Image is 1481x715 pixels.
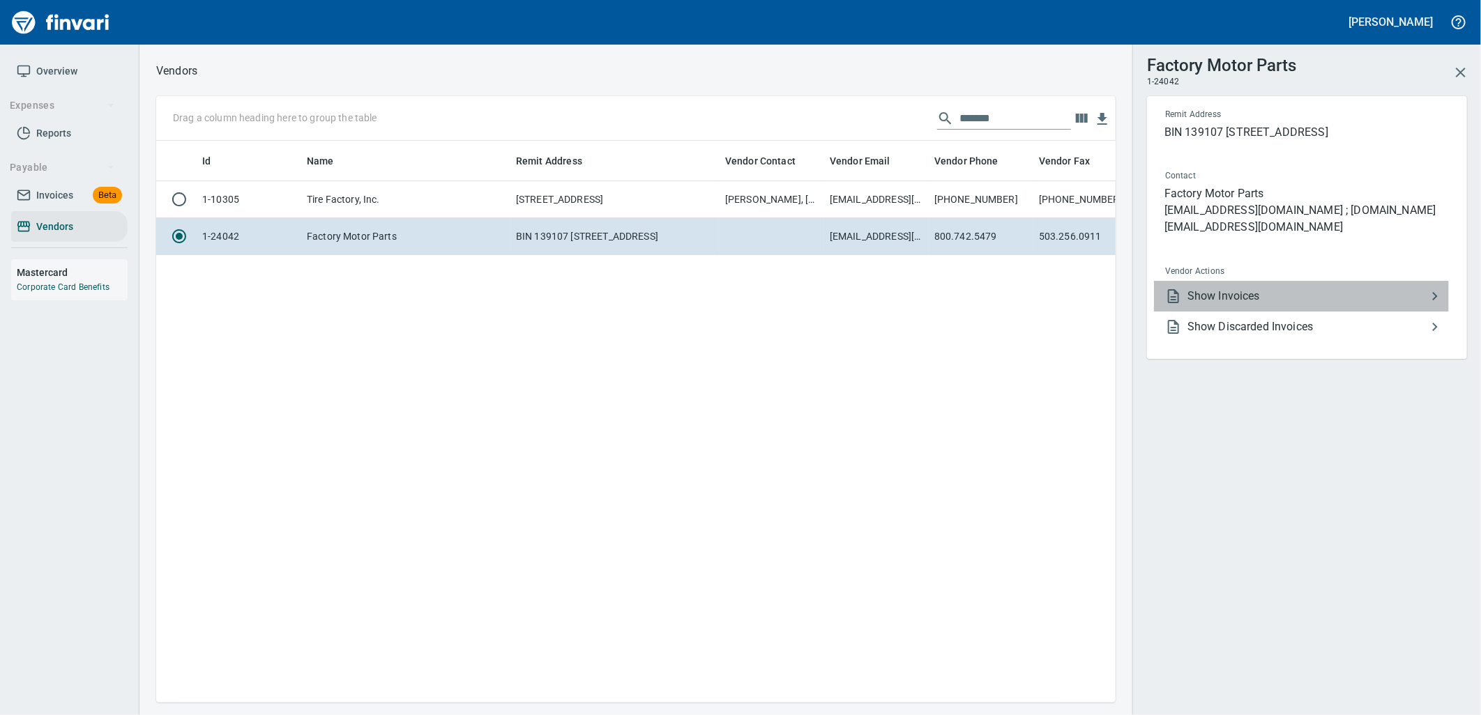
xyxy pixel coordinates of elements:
span: Id [202,153,229,169]
button: Expenses [4,93,121,118]
h3: Factory Motor Parts [1147,52,1296,75]
span: Vendors [36,218,73,236]
h5: [PERSON_NAME] [1349,15,1433,29]
td: BIN 139107 [STREET_ADDRESS] [510,218,720,255]
nav: breadcrumb [156,63,197,79]
span: Expenses [10,97,115,114]
span: Contact [1165,169,1321,183]
p: Vendors [156,63,197,79]
p: Drag a column heading here to group the table [173,111,377,125]
td: 1-24042 [197,218,301,255]
a: Overview [11,56,128,87]
span: Remit Address [516,153,582,169]
a: Reports [11,118,128,149]
span: Vendor Actions [1165,265,1335,279]
td: 1-10305 [197,181,301,218]
span: Remit Address [1165,108,1334,122]
span: Vendor Fax [1039,153,1091,169]
span: Name [307,153,352,169]
span: Remit Address [516,153,600,169]
button: [PERSON_NAME] [1346,11,1436,33]
span: Name [307,153,334,169]
td: 800.742.5479 [929,218,1033,255]
span: Vendor Contact [725,153,814,169]
span: Overview [36,63,77,80]
span: Vendor Email [830,153,909,169]
span: Vendor Fax [1039,153,1109,169]
span: Id [202,153,211,169]
span: Vendor Phone [934,153,1017,169]
td: [EMAIL_ADDRESS][DOMAIN_NAME] ; [DOMAIN_NAME][EMAIL_ADDRESS][DOMAIN_NAME] [824,218,929,255]
td: [PHONE_NUMBER] [1033,181,1138,218]
span: 1-24042 [1147,75,1179,89]
a: Vendors [11,211,128,243]
span: Vendor Email [830,153,890,169]
td: [EMAIL_ADDRESS][PERSON_NAME][DOMAIN_NAME] [824,181,929,218]
p: BIN 139107 [STREET_ADDRESS] [1164,124,1449,141]
span: Show Discarded Invoices [1187,318,1427,335]
td: 503.256.0911 [1033,218,1138,255]
span: Beta [93,187,122,203]
span: Vendor Phone [934,153,998,169]
p: [EMAIL_ADDRESS][DOMAIN_NAME] ; [DOMAIN_NAME][EMAIL_ADDRESS][DOMAIN_NAME] [1164,202,1449,236]
span: Reports [36,125,71,142]
td: Factory Motor Parts [301,218,510,255]
button: Download Table [1092,109,1113,130]
td: [STREET_ADDRESS] [510,181,720,218]
span: Show Invoices [1187,288,1427,305]
span: Payable [10,159,115,176]
h6: Mastercard [17,265,128,280]
button: Close Vendor [1444,56,1478,89]
a: Corporate Card Benefits [17,282,109,292]
span: Invoices [36,187,73,204]
a: InvoicesBeta [11,180,128,211]
img: Finvari [8,6,113,39]
button: Payable [4,155,121,180]
td: [PHONE_NUMBER] [929,181,1033,218]
td: [PERSON_NAME], [PERSON_NAME] E [720,181,824,218]
p: Factory Motor Parts [1164,185,1449,202]
td: Tire Factory, Inc. [301,181,510,218]
span: Vendor Contact [725,153,796,169]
